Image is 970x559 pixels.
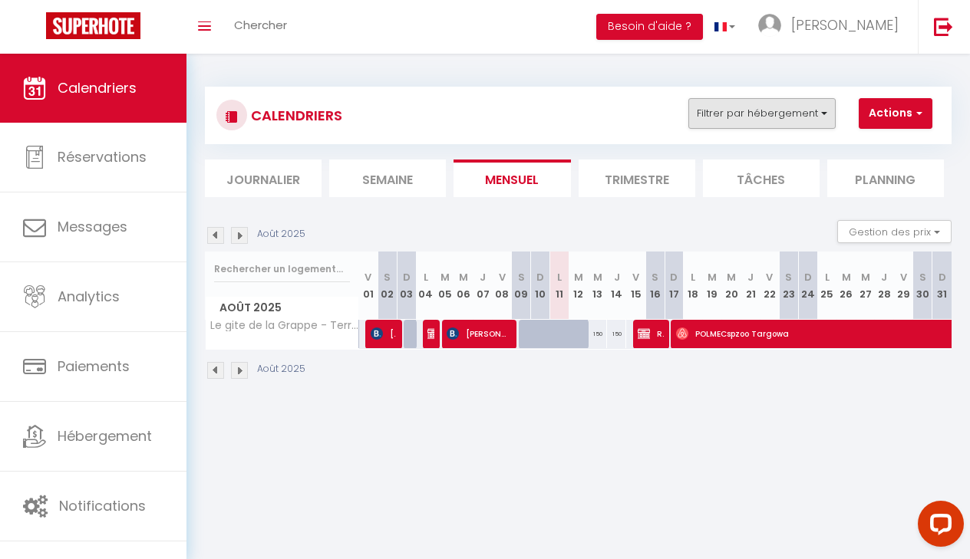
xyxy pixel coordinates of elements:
abbr: V [365,270,371,284]
span: Chercher [234,17,287,33]
img: ... [758,14,781,37]
abbr: M [440,270,450,284]
th: 30 [913,252,932,320]
abbr: S [919,270,926,284]
abbr: S [652,270,658,284]
th: 25 [817,252,836,320]
th: 13 [588,252,607,320]
abbr: M [593,270,602,284]
span: [PERSON_NAME] [371,319,396,348]
span: Notifications [59,496,146,515]
p: Août 2025 [257,362,305,377]
div: 150 [607,320,626,348]
img: Super Booking [46,12,140,39]
abbr: S [518,270,525,284]
th: 29 [894,252,913,320]
th: 20 [722,252,741,320]
th: 27 [856,252,875,320]
img: logout [934,17,953,36]
li: Trimestre [579,159,695,197]
th: 05 [435,252,454,320]
li: Journalier [205,159,322,197]
th: 02 [378,252,397,320]
li: Mensuel [454,159,570,197]
th: 16 [645,252,665,320]
li: Semaine [329,159,446,197]
th: 17 [665,252,684,320]
input: Rechercher un logement... [214,255,350,283]
th: 11 [550,252,569,320]
li: Tâches [703,159,820,197]
span: Calendriers [58,78,137,97]
th: 12 [569,252,588,320]
abbr: J [747,270,754,284]
span: [PERSON_NAME] [447,319,510,348]
span: Messages [58,217,127,236]
button: Filtrer par hébergement [688,98,836,129]
abbr: V [766,270,773,284]
th: 03 [397,252,416,320]
abbr: J [881,270,887,284]
li: Planning [827,159,944,197]
span: Réservations [58,147,147,166]
p: Août 2025 [257,227,305,242]
span: Hébergement [58,426,152,446]
iframe: LiveChat chat widget [906,495,970,559]
th: 28 [875,252,894,320]
th: 24 [798,252,817,320]
th: 06 [454,252,473,320]
th: 08 [493,252,512,320]
abbr: M [459,270,468,284]
span: Août 2025 [206,297,358,319]
th: 04 [416,252,435,320]
abbr: J [480,270,486,284]
th: 09 [512,252,531,320]
h3: CALENDRIERS [247,98,342,133]
span: Le gite de la Grappe - Terrasse - [GEOGRAPHIC_DATA] [208,320,361,331]
th: 01 [359,252,378,320]
abbr: D [670,270,678,284]
abbr: L [825,270,830,284]
abbr: M [842,270,851,284]
span: [PERSON_NAME] [791,15,899,35]
th: 31 [932,252,952,320]
abbr: S [384,270,391,284]
button: Actions [859,98,932,129]
abbr: D [403,270,411,284]
abbr: D [536,270,544,284]
abbr: M [861,270,870,284]
th: 07 [473,252,493,320]
abbr: D [804,270,812,284]
abbr: M [708,270,717,284]
span: [PERSON_NAME] [427,319,434,348]
div: 150 [588,320,607,348]
abbr: M [727,270,736,284]
abbr: D [939,270,946,284]
th: 23 [779,252,798,320]
abbr: L [557,270,562,284]
button: Besoin d'aide ? [596,14,703,40]
th: 14 [607,252,626,320]
abbr: V [499,270,506,284]
span: Analytics [58,287,120,306]
abbr: J [614,270,620,284]
th: 15 [626,252,645,320]
abbr: S [785,270,792,284]
th: 26 [836,252,856,320]
th: 10 [531,252,550,320]
button: Gestion des prix [837,220,952,243]
abbr: L [424,270,428,284]
th: 21 [741,252,760,320]
th: 22 [760,252,780,320]
abbr: L [691,270,695,284]
th: 19 [703,252,722,320]
abbr: M [574,270,583,284]
span: Réservée Olivier [638,319,663,348]
th: 18 [684,252,703,320]
abbr: V [900,270,907,284]
span: Paiements [58,357,130,376]
abbr: V [632,270,639,284]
